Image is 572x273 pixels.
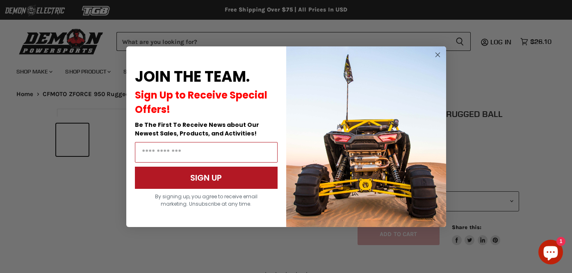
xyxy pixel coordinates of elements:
span: Be The First To Receive News about Our Newest Sales, Products, and Activities! [135,121,259,138]
span: Sign Up to Receive Special Offers! [135,88,267,116]
span: By signing up, you agree to receive email marketing. Unsubscribe at any time. [155,193,258,207]
input: Email Address [135,142,278,163]
button: SIGN UP [135,167,278,189]
span: JOIN THE TEAM. [135,66,250,87]
inbox-online-store-chat: Shopify online store chat [536,240,565,266]
button: Close dialog [433,50,443,60]
img: a9095488-b6e7-41ba-879d-588abfab540b.jpeg [286,46,446,227]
